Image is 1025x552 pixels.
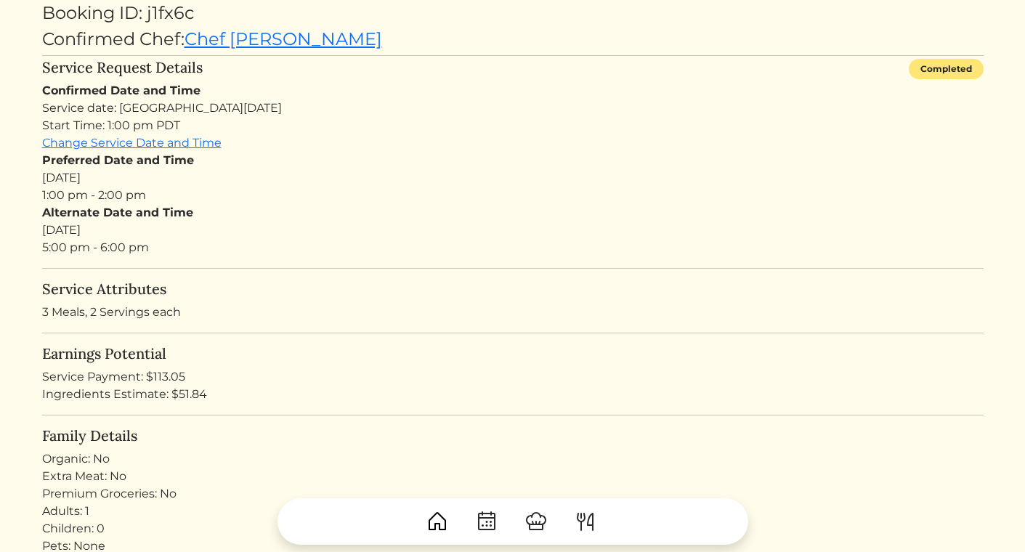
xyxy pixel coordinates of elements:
[42,153,194,167] strong: Preferred Date and Time
[475,510,498,533] img: CalendarDots-5bcf9d9080389f2a281d69619e1c85352834be518fbc73d9501aef674afc0d57.svg
[42,485,984,503] div: Premium Groceries: No
[42,152,984,204] div: [DATE] 1:00 pm - 2:00 pm
[42,345,984,362] h5: Earnings Potential
[42,84,200,97] strong: Confirmed Date and Time
[42,468,984,485] div: Extra Meat: No
[909,59,984,79] div: Completed
[42,206,193,219] strong: Alternate Date and Time
[42,368,984,386] div: Service Payment: $113.05
[42,204,984,256] div: [DATE] 5:00 pm - 6:00 pm
[574,510,597,533] img: ForkKnife-55491504ffdb50bab0c1e09e7649658475375261d09fd45db06cec23bce548bf.svg
[42,100,984,134] div: Service date: [GEOGRAPHIC_DATA][DATE] Start Time: 1:00 pm PDT
[185,28,382,49] a: Chef [PERSON_NAME]
[42,280,984,298] h5: Service Attributes
[426,510,449,533] img: House-9bf13187bcbb5817f509fe5e7408150f90897510c4275e13d0d5fca38e0b5951.svg
[42,450,984,468] div: Organic: No
[42,136,222,150] a: Change Service Date and Time
[42,386,984,403] div: Ingredients Estimate: $51.84
[524,510,548,533] img: ChefHat-a374fb509e4f37eb0702ca99f5f64f3b6956810f32a249b33092029f8484b388.svg
[42,26,984,52] div: Confirmed Chef:
[42,427,984,445] h5: Family Details
[42,59,203,76] h5: Service Request Details
[42,304,984,321] p: 3 Meals, 2 Servings each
